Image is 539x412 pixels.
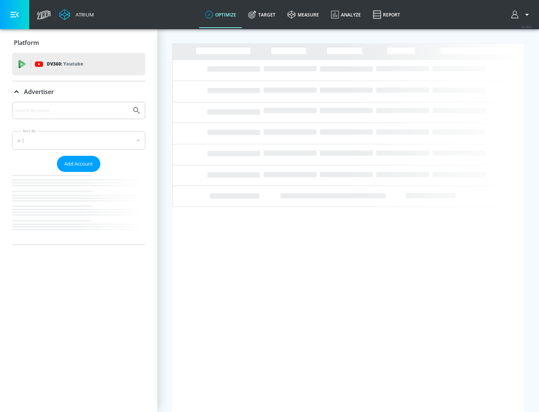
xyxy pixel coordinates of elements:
[59,9,94,20] a: Atrium
[24,88,54,96] p: Advertiser
[21,128,37,133] label: Sort By
[14,39,39,47] p: Platform
[15,106,128,115] input: Search by name
[12,32,145,53] div: Platform
[521,25,532,29] span: v 4.28.0
[281,1,325,28] a: measure
[64,160,93,168] span: Add Account
[325,1,367,28] a: Analyze
[47,60,83,68] p: DV360:
[12,81,145,102] div: Advertiser
[12,102,145,245] div: Advertiser
[242,1,281,28] a: Target
[367,1,406,28] a: Report
[73,11,94,18] div: Atrium
[12,172,145,245] nav: list of Advertiser
[12,53,145,75] div: DV360: Youtube
[57,156,100,172] button: Add Account
[12,131,145,150] div: A-Z
[199,1,242,28] a: optimize
[63,60,83,68] p: Youtube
